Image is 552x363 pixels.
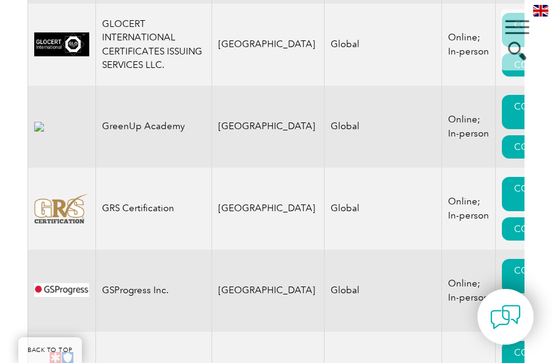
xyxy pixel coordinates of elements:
td: Global [325,4,442,86]
td: Online; In-person [442,4,496,86]
a: BACK TO TOP [18,337,82,363]
td: [GEOGRAPHIC_DATA] [212,168,325,250]
td: GreenUp Academy [96,86,212,168]
td: GRS Certification [96,168,212,250]
td: [GEOGRAPHIC_DATA] [212,4,325,86]
td: Global [325,168,442,250]
td: Global [325,250,442,332]
img: 62d0ecee-e7b0-ea11-a812-000d3ae11abd-logo.jpg [34,122,89,132]
td: GLOCERT INTERNATIONAL CERTIFICATES ISSUING SERVICES LLC. [96,4,212,86]
td: [GEOGRAPHIC_DATA] [212,250,325,332]
img: en [533,5,548,17]
img: 7f517d0d-f5a0-ea11-a812-000d3ae11abd%20-logo.png [34,193,89,224]
td: GSProgress Inc. [96,250,212,332]
td: Global [325,86,442,168]
td: Online; In-person [442,86,496,168]
img: contact-chat.png [490,302,521,332]
img: e024547b-a6e0-e911-a812-000d3a795b83-logo.png [34,275,89,305]
img: a6c54987-dab0-ea11-a812-000d3ae11abd-logo.png [34,32,89,56]
td: Online; In-person [442,168,496,250]
td: [GEOGRAPHIC_DATA] [212,86,325,168]
td: Online; In-person [442,250,496,332]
